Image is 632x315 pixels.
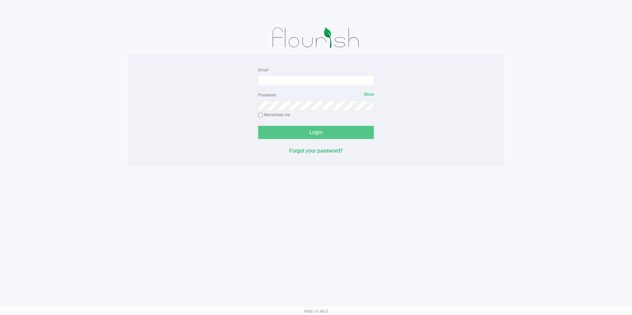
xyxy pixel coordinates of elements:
[258,67,268,73] label: Email
[289,147,343,155] button: Forgot your password?
[364,92,374,97] span: Show
[258,112,290,118] label: Remember me
[258,92,276,98] label: Password
[258,113,263,118] input: Remember me
[304,309,328,314] span: Web: v1.40.0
